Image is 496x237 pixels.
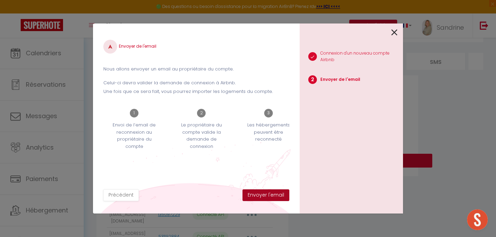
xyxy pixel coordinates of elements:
[175,122,228,150] p: Le propriétaire du compte valide la demande de connexion
[103,66,289,73] p: Nous allons envoyer un email au propriétaire du compte.
[320,76,360,83] p: Envoyer de l'email
[308,75,317,84] span: 2
[103,189,139,201] button: Précédent
[467,209,488,230] div: Ouvrir le chat
[103,88,289,95] p: Une fois que ce sera fait, vous pourrez importer les logements du compte.
[264,109,273,117] span: 3
[197,109,206,117] span: 2
[320,50,403,63] p: Connexion d'un nouveau compte Airbnb
[103,40,289,54] h4: Envoyer de l'email
[242,189,289,201] button: Envoyer l'email
[103,79,289,86] p: Celui-ci devra valider la demande de connexion à Airbnb.
[242,122,295,143] p: Les hébergements peuvent être reconnecté
[130,109,138,117] span: 1
[108,122,161,150] p: Envoi de l’email de reconnexion au propriétaire du compte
